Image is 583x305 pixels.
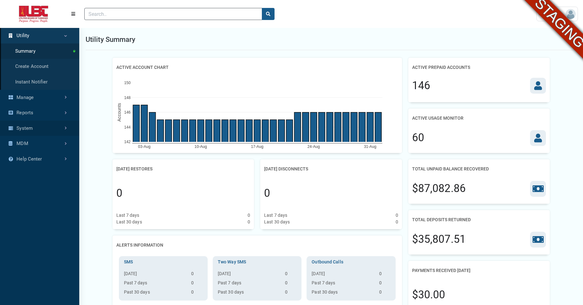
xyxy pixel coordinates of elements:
td: 0 [282,280,299,289]
th: Past 7 days [215,280,282,289]
td: 0 [377,289,393,298]
div: Last 30 days [116,219,142,225]
th: [DATE] [215,270,282,280]
h2: Active Prepaid Accounts [412,62,470,73]
h2: [DATE] Disconnects [264,163,308,175]
th: Past 7 days [309,280,376,289]
h3: Outbound Calls [309,259,393,265]
button: search [262,8,275,20]
div: Last 7 days [116,212,139,219]
div: 0 [116,185,122,201]
h3: SMS [121,259,205,265]
td: 0 [377,280,393,289]
th: [DATE] [309,270,376,280]
img: ALTSK Logo [5,6,62,23]
th: Past 30 days [215,289,282,298]
a: User Settings [536,7,578,21]
td: 0 [282,289,299,298]
div: 0 [248,212,250,219]
h2: Payments Received [DATE] [412,265,470,276]
div: $87,082.86 [412,181,466,196]
td: 0 [189,270,205,280]
th: Past 7 days [121,280,189,289]
div: $30.00 [412,287,445,303]
input: Search [84,8,262,20]
div: Last 7 days [264,212,287,219]
th: Past 30 days [309,289,376,298]
span: User Settings [539,11,566,17]
th: Past 30 days [121,289,189,298]
h2: Total Deposits Returned [412,214,471,226]
td: 0 [282,270,299,280]
div: 0 [264,185,270,201]
h2: Alerts Information [116,239,163,251]
div: 146 [412,78,430,94]
h2: Active Account Chart [116,62,169,73]
td: 0 [189,280,205,289]
h2: [DATE] Restores [116,163,152,175]
div: 0 [248,219,250,225]
td: 0 [377,270,393,280]
h2: Active Usage Monitor [412,112,463,124]
button: Menu [67,8,79,20]
h1: Utility Summary [86,34,136,45]
div: Last 30 days [264,219,290,225]
div: $35,807.51 [412,231,466,247]
th: [DATE] [121,270,189,280]
div: 60 [412,130,424,146]
div: 0 [396,219,398,225]
div: 0 [396,212,398,219]
h3: Two Way SMS [215,259,299,265]
h2: Total Unpaid Balance Recovered [412,163,489,175]
td: 0 [189,289,205,298]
